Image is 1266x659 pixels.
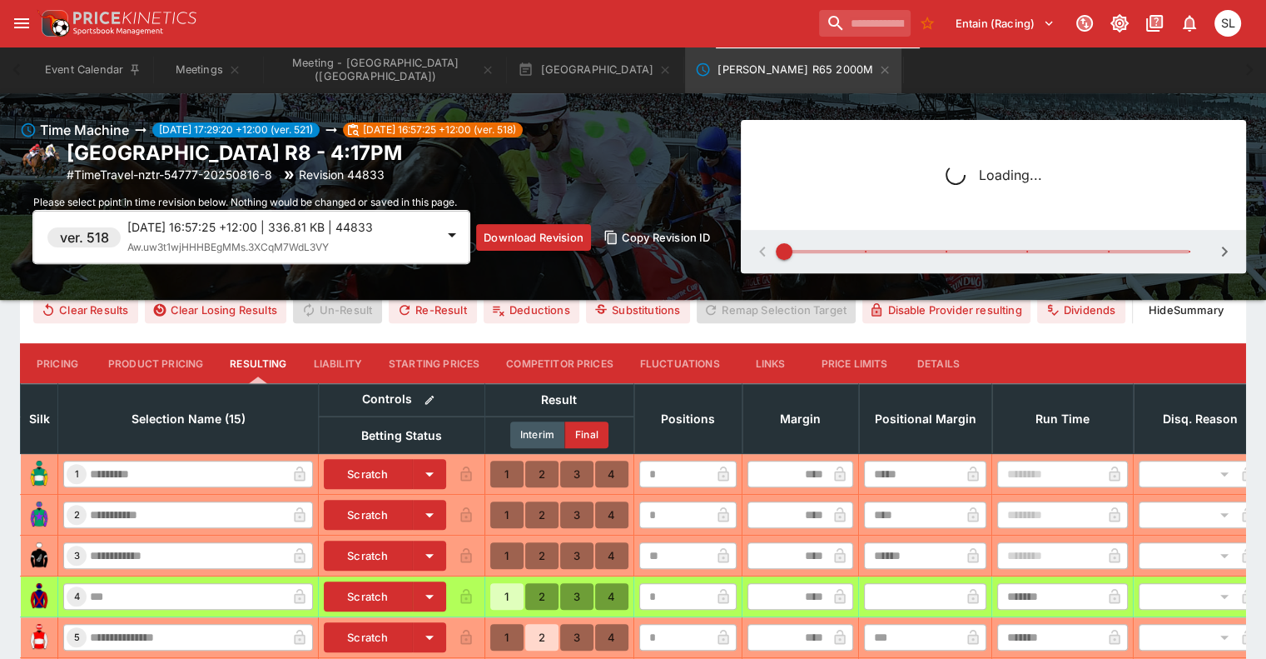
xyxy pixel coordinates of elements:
[127,241,329,253] span: Aw.uw3t1wjHHHBEgMMs.3XCqM7WdL3VY
[560,502,593,528] button: 3
[72,468,82,480] span: 1
[343,426,460,446] span: Betting Status
[510,422,565,448] button: Interim
[389,297,476,323] button: Re-Result
[484,384,633,417] th: Result
[324,622,413,652] button: Scratch
[216,343,300,383] button: Resulting
[525,583,559,610] button: 2
[598,224,717,251] button: Copy Revision ID
[71,591,83,602] span: 4
[484,297,579,323] button: Deductions
[490,461,524,487] button: 1
[73,12,196,24] img: PriceKinetics
[525,624,559,651] button: 2
[7,8,37,38] button: open drawer
[67,166,272,183] p: Copy To Clipboard
[113,409,264,429] span: Selection Name (15)
[914,10,941,37] button: No Bookmarks
[595,583,628,610] button: 4
[1174,8,1204,38] button: Notifications
[490,502,524,528] button: 1
[901,343,976,383] button: Details
[560,461,593,487] button: 3
[490,542,524,569] button: 1
[20,343,95,383] button: Pricing
[508,47,682,93] button: [GEOGRAPHIC_DATA]
[754,133,1233,217] div: Loading...
[946,10,1065,37] button: Select Tenant
[1139,8,1169,38] button: Documentation
[33,196,457,208] span: Please select point in time revision below. Nothing would be changed or saved in this page.
[1070,8,1100,38] button: Connected to PK
[356,122,523,137] span: [DATE] 16:57:25 +12:00 (ver. 518)
[742,384,859,454] th: Margin
[293,297,382,323] span: Un-Result
[634,384,742,454] th: Positions
[35,47,151,93] button: Event Calendar
[992,384,1134,454] th: Run Time
[419,389,440,411] button: Bulk edit
[859,384,992,454] th: Positional Margin
[525,502,559,528] button: 2
[1214,10,1241,37] div: Singa Livett
[862,297,1031,323] button: Disable Provider resulting
[71,632,83,643] span: 5
[1037,297,1125,323] button: Dividends
[525,542,559,569] button: 2
[26,461,52,487] img: runner 1
[127,218,435,236] p: [DATE] 16:57:25 +12:00 | 336.81 KB | 44833
[33,297,138,323] button: Clear Results
[476,224,591,251] button: Download Revision
[145,297,286,323] button: Clear Losing Results
[299,166,385,183] p: Revision 44833
[595,542,628,569] button: 4
[37,7,70,40] img: PriceKinetics Logo
[560,542,593,569] button: 3
[560,624,593,651] button: 3
[265,47,504,93] button: Meeting - New Plymouth Raceway (NZ)
[490,624,524,651] button: 1
[525,461,559,487] button: 2
[1105,8,1134,38] button: Toggle light/dark mode
[819,10,911,37] input: search
[1139,297,1233,323] button: HideSummary
[60,227,109,247] h6: ver. 518
[71,509,83,521] span: 2
[324,500,413,530] button: Scratch
[26,542,52,569] img: runner 3
[595,624,628,651] button: 4
[595,502,628,528] button: 4
[733,343,808,383] button: Links
[73,27,163,35] img: Sportsbook Management
[26,502,52,528] img: runner 2
[26,583,52,610] img: runner 4
[26,624,52,651] img: runner 5
[40,120,129,140] h6: Time Machine
[375,343,493,383] button: Starting Prices
[565,422,608,448] button: Final
[324,459,413,489] button: Scratch
[324,541,413,571] button: Scratch
[324,582,413,612] button: Scratch
[155,47,261,93] button: Meetings
[808,343,901,383] button: Price Limits
[685,47,901,93] button: JAMES HARDIE R65 2000M
[1209,5,1246,42] button: Singa Livett
[493,343,627,383] button: Competitor Prices
[152,122,320,137] span: [DATE] 17:29:20 +12:00 (ver. 521)
[595,461,628,487] button: 4
[319,384,485,417] th: Controls
[560,583,593,610] button: 3
[20,142,60,182] img: horse_racing.png
[627,343,733,383] button: Fluctuations
[300,343,375,383] button: Liability
[586,297,690,323] button: Substitutions
[95,343,216,383] button: Product Pricing
[71,550,83,562] span: 3
[21,384,58,454] th: Silk
[67,140,402,166] h2: Copy To Clipboard
[490,583,524,610] button: 1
